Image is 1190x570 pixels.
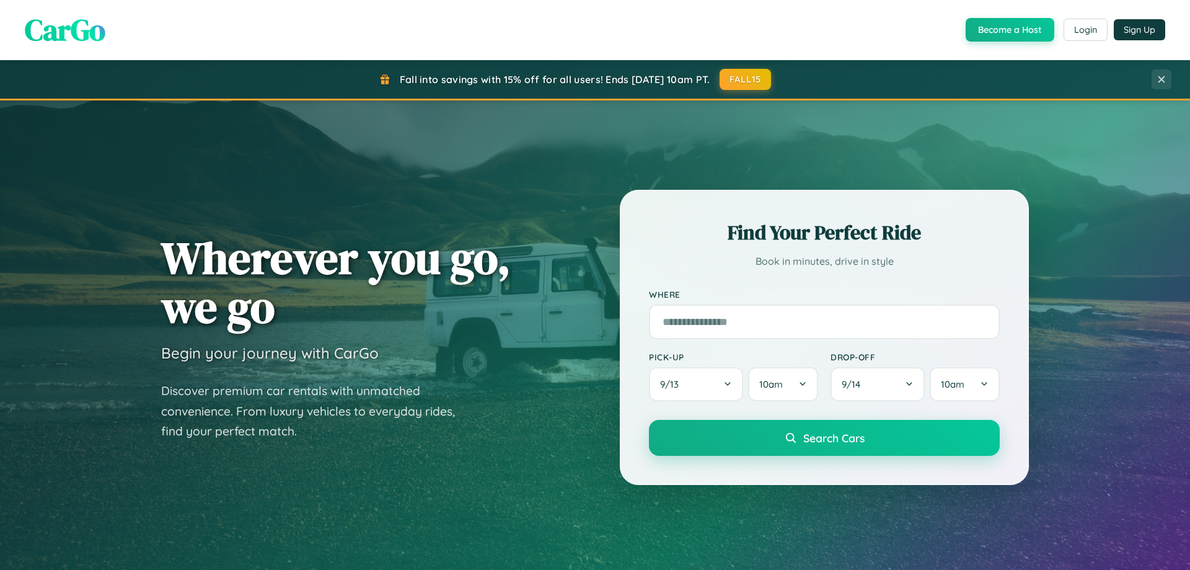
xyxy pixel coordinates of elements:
[400,73,710,86] span: Fall into savings with 15% off for all users! Ends [DATE] 10am PT.
[25,9,105,50] span: CarGo
[649,420,1000,456] button: Search Cars
[649,289,1000,300] label: Where
[930,367,1000,401] button: 10am
[759,378,783,390] span: 10am
[1114,19,1165,40] button: Sign Up
[803,431,865,445] span: Search Cars
[161,233,511,331] h1: Wherever you go, we go
[720,69,772,90] button: FALL15
[941,378,964,390] span: 10am
[831,352,1000,362] label: Drop-off
[842,378,866,390] span: 9 / 14
[649,352,818,362] label: Pick-up
[649,252,1000,270] p: Book in minutes, drive in style
[831,367,925,401] button: 9/14
[966,18,1054,42] button: Become a Host
[649,367,743,401] button: 9/13
[161,381,471,442] p: Discover premium car rentals with unmatched convenience. From luxury vehicles to everyday rides, ...
[1064,19,1108,41] button: Login
[161,344,379,362] h3: Begin your journey with CarGo
[649,219,1000,246] h2: Find Your Perfect Ride
[660,378,685,390] span: 9 / 13
[748,367,818,401] button: 10am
